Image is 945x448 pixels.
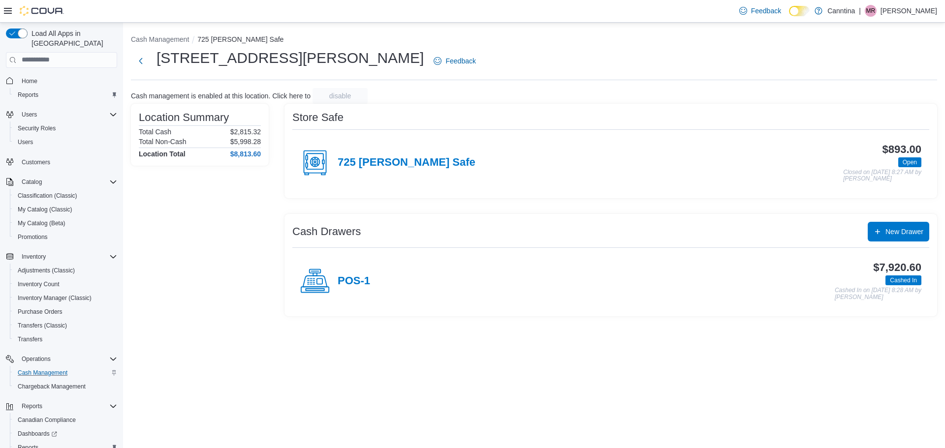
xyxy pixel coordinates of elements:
[14,265,117,276] span: Adjustments (Classic)
[10,319,121,332] button: Transfers (Classic)
[14,381,90,392] a: Chargeback Management
[18,308,63,316] span: Purchase Orders
[14,306,66,318] a: Purchase Orders
[18,206,72,213] span: My Catalog (Classic)
[2,74,121,88] button: Home
[139,138,187,146] h6: Total Non-Cash
[18,109,117,120] span: Users
[22,158,50,166] span: Customers
[14,367,117,379] span: Cash Management
[827,5,855,17] p: Canntina
[139,112,229,123] h3: Location Summary
[22,178,42,186] span: Catalog
[18,430,57,438] span: Dashboards
[14,428,117,440] span: Dashboards
[885,275,921,285] span: Cashed In
[329,91,351,101] span: disable
[18,353,55,365] button: Operations
[22,355,51,363] span: Operations
[18,400,46,412] button: Reports
[230,128,261,136] p: $2,815.32
[157,48,424,68] h1: [STREET_ADDRESS][PERSON_NAME]
[292,226,361,238] h3: Cash Drawers
[843,169,921,182] p: Closed on [DATE] 8:27 AM by [PERSON_NAME]
[338,156,475,169] h4: 725 [PERSON_NAME] Safe
[2,108,121,121] button: Users
[835,287,921,300] p: Cashed In on [DATE] 8:28 AM by [PERSON_NAME]
[14,122,60,134] a: Security Roles
[903,158,917,167] span: Open
[14,122,117,134] span: Security Roles
[18,383,86,390] span: Chargeback Management
[14,428,61,440] a: Dashboards
[14,278,117,290] span: Inventory Count
[866,5,876,17] span: MR
[14,204,117,215] span: My Catalog (Classic)
[14,306,117,318] span: Purchase Orders
[10,88,121,102] button: Reports
[18,192,77,200] span: Classification (Classic)
[898,157,921,167] span: Open
[139,150,186,158] h4: Location Total
[10,380,121,393] button: Chargeback Management
[131,34,937,46] nav: An example of EuiBreadcrumbs
[14,190,81,202] a: Classification (Classic)
[131,35,189,43] button: Cash Management
[230,138,261,146] p: $5,998.28
[14,89,42,101] a: Reports
[18,322,67,329] span: Transfers (Classic)
[10,291,121,305] button: Inventory Manager (Classic)
[890,276,917,285] span: Cashed In
[338,275,370,288] h4: POS-1
[313,88,368,104] button: disable
[18,400,117,412] span: Reports
[14,217,117,229] span: My Catalog (Beta)
[20,6,64,16] img: Cova
[430,51,479,71] a: Feedback
[18,251,117,263] span: Inventory
[865,5,877,17] div: Matthew Reddy
[14,190,117,202] span: Classification (Classic)
[22,77,37,85] span: Home
[18,280,60,288] span: Inventory Count
[10,264,121,277] button: Adjustments (Classic)
[14,89,117,101] span: Reports
[859,5,861,17] p: |
[18,219,65,227] span: My Catalog (Beta)
[18,156,54,168] a: Customers
[18,176,117,188] span: Catalog
[22,111,37,119] span: Users
[14,414,117,426] span: Canadian Compliance
[2,155,121,169] button: Customers
[14,381,117,392] span: Chargeback Management
[735,1,785,21] a: Feedback
[14,292,117,304] span: Inventory Manager (Classic)
[10,427,121,441] a: Dashboards
[10,230,121,244] button: Promotions
[10,135,121,149] button: Users
[10,216,121,230] button: My Catalog (Beta)
[18,138,33,146] span: Users
[14,204,76,215] a: My Catalog (Classic)
[18,75,117,87] span: Home
[2,352,121,366] button: Operations
[22,253,46,261] span: Inventory
[10,332,121,346] button: Transfers
[2,399,121,413] button: Reports
[18,75,41,87] a: Home
[10,189,121,203] button: Classification (Classic)
[18,156,117,168] span: Customers
[868,222,929,241] button: New Drawer
[10,203,121,216] button: My Catalog (Classic)
[14,320,71,331] a: Transfers (Classic)
[18,124,56,132] span: Security Roles
[14,292,95,304] a: Inventory Manager (Classic)
[789,6,810,16] input: Dark Mode
[10,277,121,291] button: Inventory Count
[14,367,71,379] a: Cash Management
[18,369,67,377] span: Cash Management
[882,144,921,155] h3: $893.00
[18,91,38,99] span: Reports
[18,294,92,302] span: Inventory Manager (Classic)
[10,121,121,135] button: Security Roles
